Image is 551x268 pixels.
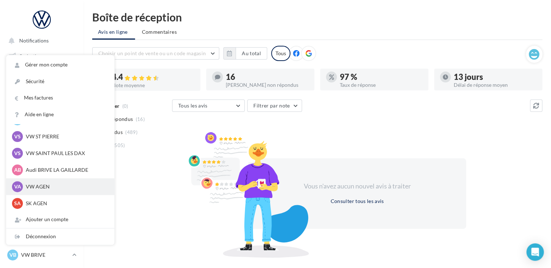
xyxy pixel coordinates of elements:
[4,49,79,64] a: Opérations
[112,83,195,88] div: Note moyenne
[4,175,79,197] a: ASSETS PERSONNALISABLES
[327,197,387,206] button: Consulter tous les avis
[454,73,536,81] div: 13 jours
[4,103,79,119] a: Campagnes
[136,116,145,122] span: (16)
[26,200,106,207] p: SK AGEN
[4,85,79,101] a: Visibilité en ligne
[98,50,206,56] span: Choisir un point de vente ou un code magasin
[178,102,208,109] span: Tous les avis
[19,53,44,59] span: Opérations
[226,82,309,88] div: [PERSON_NAME] non répondus
[9,251,16,259] span: VB
[14,200,21,207] span: SA
[340,73,423,81] div: 97 %
[19,38,49,44] span: Notifications
[14,133,21,140] span: VS
[142,28,177,36] span: Commentaires
[4,121,79,137] a: Contacts
[14,183,21,190] span: VA
[271,46,290,61] div: Tous
[6,57,114,73] a: Gérer mon compte
[99,115,133,123] span: Non répondus
[26,150,106,157] p: VW SAINT PAUL LES DAX
[172,100,245,112] button: Tous les avis
[6,248,78,262] a: VB VW BRIVE
[4,66,79,82] a: Boîte de réception
[21,251,69,259] p: VW BRIVE
[247,100,302,112] button: Filtrer par note
[113,142,125,148] span: (505)
[6,228,114,245] div: Déconnexion
[223,47,267,60] button: Au total
[6,106,114,123] a: Aide en ligne
[454,82,536,88] div: Délai de réponse moyen
[340,82,423,88] div: Taux de réponse
[4,158,79,173] a: Calendrier
[6,211,114,228] div: Ajouter un compte
[92,12,542,23] div: Boîte de réception
[92,47,219,60] button: Choisir un point de vente ou un code magasin
[14,150,21,157] span: VS
[26,133,106,140] p: VW ST PIERRE
[295,182,420,191] div: Vous n'avez aucun nouvel avis à traiter
[6,90,114,106] a: Mes factures
[6,73,114,90] a: Sécurité
[14,166,21,174] span: AB
[236,47,267,60] button: Au total
[526,243,544,261] div: Open Intercom Messenger
[112,73,195,81] div: 4.4
[226,73,309,81] div: 16
[125,129,138,135] span: (489)
[26,166,106,174] p: Audi BRIVE LA GAILLARDE
[26,183,106,190] p: VW AGEN
[4,139,79,155] a: Médiathèque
